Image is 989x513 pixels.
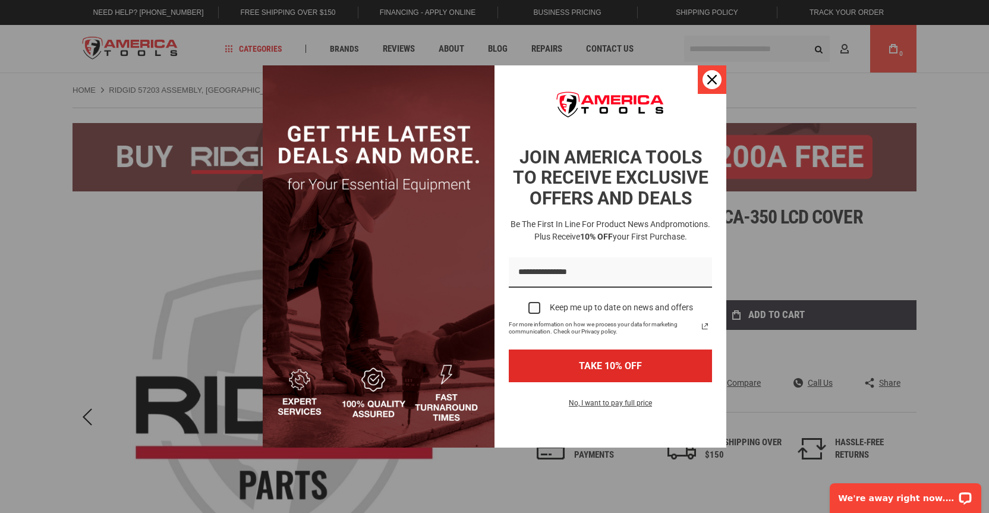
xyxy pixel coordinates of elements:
input: Email field [509,257,712,288]
button: TAKE 10% OFF [509,350,712,382]
button: No, I want to pay full price [559,396,662,417]
button: Close [698,65,726,94]
svg: link icon [698,319,712,333]
a: Read our Privacy Policy [698,319,712,333]
span: For more information on how we process your data for marketing communication. Check our Privacy p... [509,321,698,335]
h3: Be the first in line for product news and [506,218,714,243]
strong: JOIN AMERICA TOOLS TO RECEIVE EXCLUSIVE OFFERS AND DEALS [513,147,708,209]
iframe: LiveChat chat widget [822,476,989,513]
div: Keep me up to date on news and offers [550,303,693,313]
svg: close icon [707,75,717,84]
strong: 10% OFF [580,232,613,241]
